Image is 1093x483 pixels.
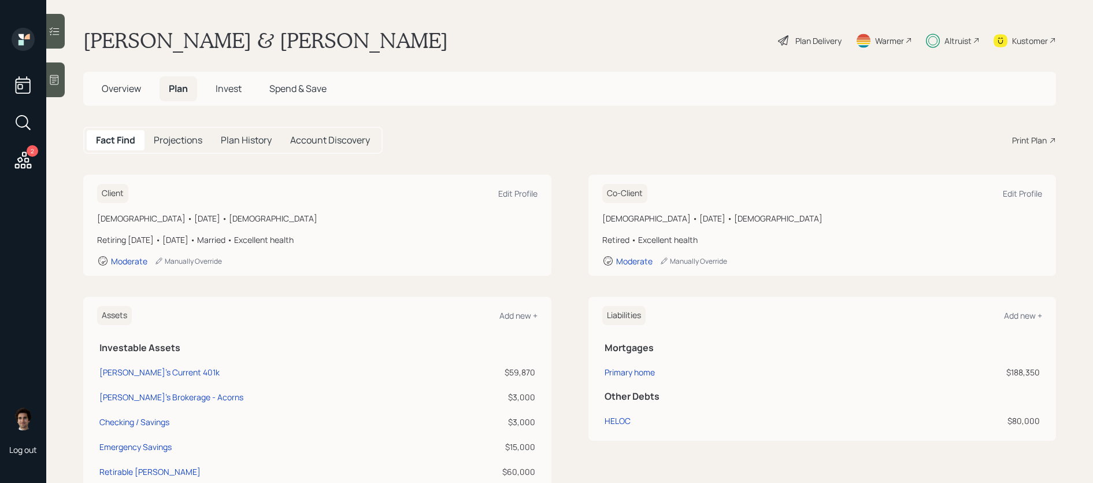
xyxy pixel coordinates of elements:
[99,441,172,453] div: Emergency Savings
[97,212,538,224] div: [DEMOGRAPHIC_DATA] • [DATE] • [DEMOGRAPHIC_DATA]
[1012,134,1047,146] div: Print Plan
[433,366,535,378] div: $59,870
[602,184,647,203] h6: Co-Client
[83,28,448,53] h1: [PERSON_NAME] & [PERSON_NAME]
[499,310,538,321] div: Add new +
[99,366,220,378] div: [PERSON_NAME]'s Current 401k
[269,82,327,95] span: Spend & Save
[864,415,1040,427] div: $80,000
[616,256,653,267] div: Moderate
[795,35,842,47] div: Plan Delivery
[605,342,1040,353] h5: Mortgages
[290,135,370,146] h5: Account Discovery
[96,135,135,146] h5: Fact Find
[1003,188,1042,199] div: Edit Profile
[605,415,631,427] div: HELOC
[659,256,727,266] div: Manually Override
[102,82,141,95] span: Overview
[433,391,535,403] div: $3,000
[944,35,972,47] div: Altruist
[9,444,37,455] div: Log out
[605,391,1040,402] h5: Other Debts
[498,188,538,199] div: Edit Profile
[154,135,202,146] h5: Projections
[433,416,535,428] div: $3,000
[99,466,201,478] div: Retirable [PERSON_NAME]
[1012,35,1048,47] div: Kustomer
[99,342,535,353] h5: Investable Assets
[216,82,242,95] span: Invest
[602,306,646,325] h6: Liabilities
[169,82,188,95] span: Plan
[154,256,222,266] div: Manually Override
[433,441,535,453] div: $15,000
[602,212,1043,224] div: [DEMOGRAPHIC_DATA] • [DATE] • [DEMOGRAPHIC_DATA]
[1004,310,1042,321] div: Add new +
[111,256,147,267] div: Moderate
[605,366,655,378] div: Primary home
[99,391,243,403] div: [PERSON_NAME]'s Brokerage - Acorns
[433,466,535,478] div: $60,000
[221,135,272,146] h5: Plan History
[97,234,538,246] div: Retiring [DATE] • [DATE] • Married • Excellent health
[27,145,38,157] div: 2
[602,234,1043,246] div: Retired • Excellent health
[97,306,132,325] h6: Assets
[99,416,169,428] div: Checking / Savings
[12,407,35,430] img: harrison-schaefer-headshot-2.png
[875,35,904,47] div: Warmer
[864,366,1040,378] div: $188,350
[97,184,128,203] h6: Client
